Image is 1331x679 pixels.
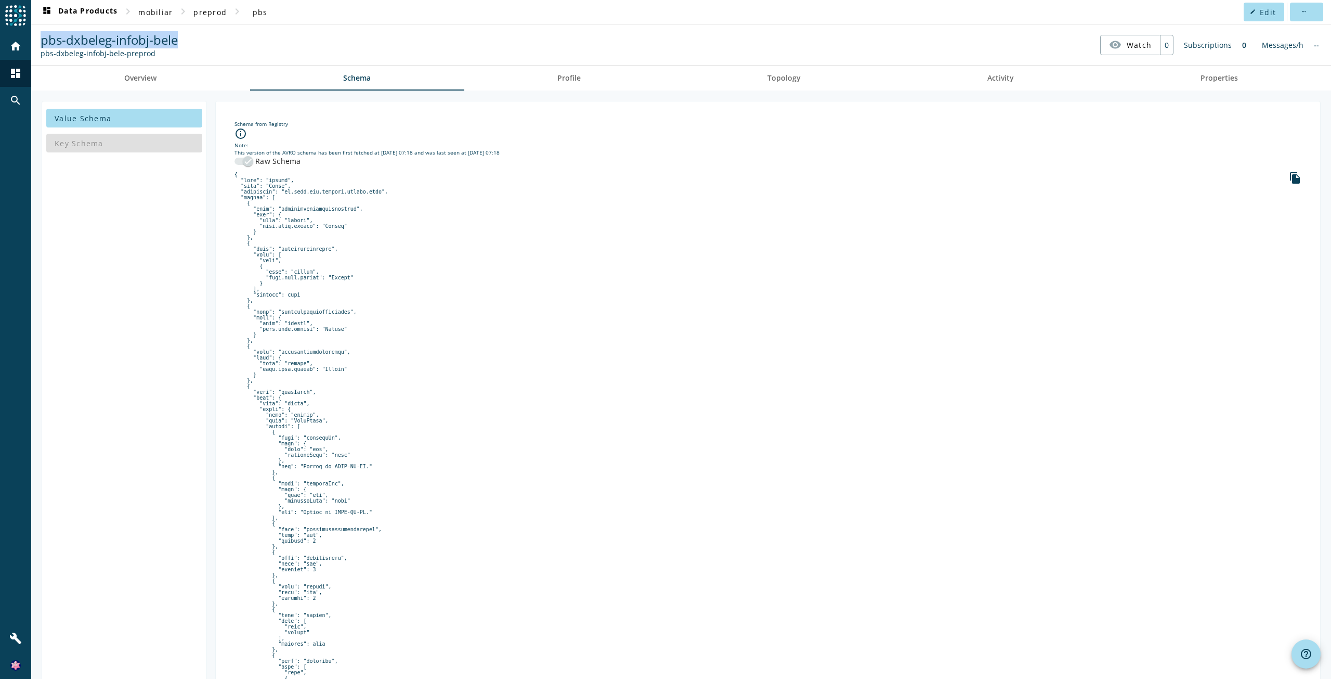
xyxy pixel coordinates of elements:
span: Topology [767,74,801,82]
div: Messages/h [1257,35,1309,55]
span: pbs [253,7,268,17]
span: Watch [1127,36,1152,54]
div: Schema from Registry [234,120,1301,127]
span: Activity [987,74,1014,82]
button: mobiliar [134,3,177,21]
mat-icon: visibility [1109,39,1121,51]
mat-icon: chevron_right [231,5,243,18]
img: spoud-logo.svg [5,5,26,26]
button: Watch [1101,35,1160,54]
mat-icon: dashboard [9,67,22,80]
mat-icon: chevron_right [177,5,189,18]
i: info_outline [234,127,247,140]
button: Value Schema [46,109,202,127]
div: 0 [1160,35,1173,55]
span: pbs-dxbeleg-infobj-bele [41,31,178,48]
span: preprod [193,7,227,17]
label: Raw Schema [253,156,301,166]
span: mobiliar [138,7,173,17]
mat-icon: search [9,94,22,107]
button: preprod [189,3,231,21]
div: This version of the AVRO schema has been first fetched at [DATE] 07:18 and was last seen at [DATE... [234,149,1301,156]
span: Profile [557,74,581,82]
mat-icon: chevron_right [122,5,134,18]
mat-icon: build [9,632,22,645]
button: Edit [1244,3,1284,21]
div: Subscriptions [1179,35,1237,55]
mat-icon: home [9,40,22,53]
span: Properties [1200,74,1238,82]
span: Schema [343,74,371,82]
mat-icon: more_horiz [1300,9,1306,15]
mat-icon: dashboard [41,6,53,18]
mat-icon: help_outline [1300,648,1312,660]
div: 0 [1237,35,1251,55]
img: 6ded2d8033a116437f82dea164308668 [10,660,21,671]
span: Value Schema [55,113,111,123]
button: Data Products [36,3,122,21]
div: Kafka Topic: pbs-dxbeleg-infobj-bele-preprod [41,48,178,58]
div: Note: [234,142,1301,149]
i: file_copy [1289,172,1301,184]
div: No information [1309,35,1324,55]
span: Data Products [41,6,118,18]
mat-icon: edit [1250,9,1256,15]
span: Edit [1260,7,1276,17]
button: pbs [243,3,277,21]
span: Overview [124,74,156,82]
